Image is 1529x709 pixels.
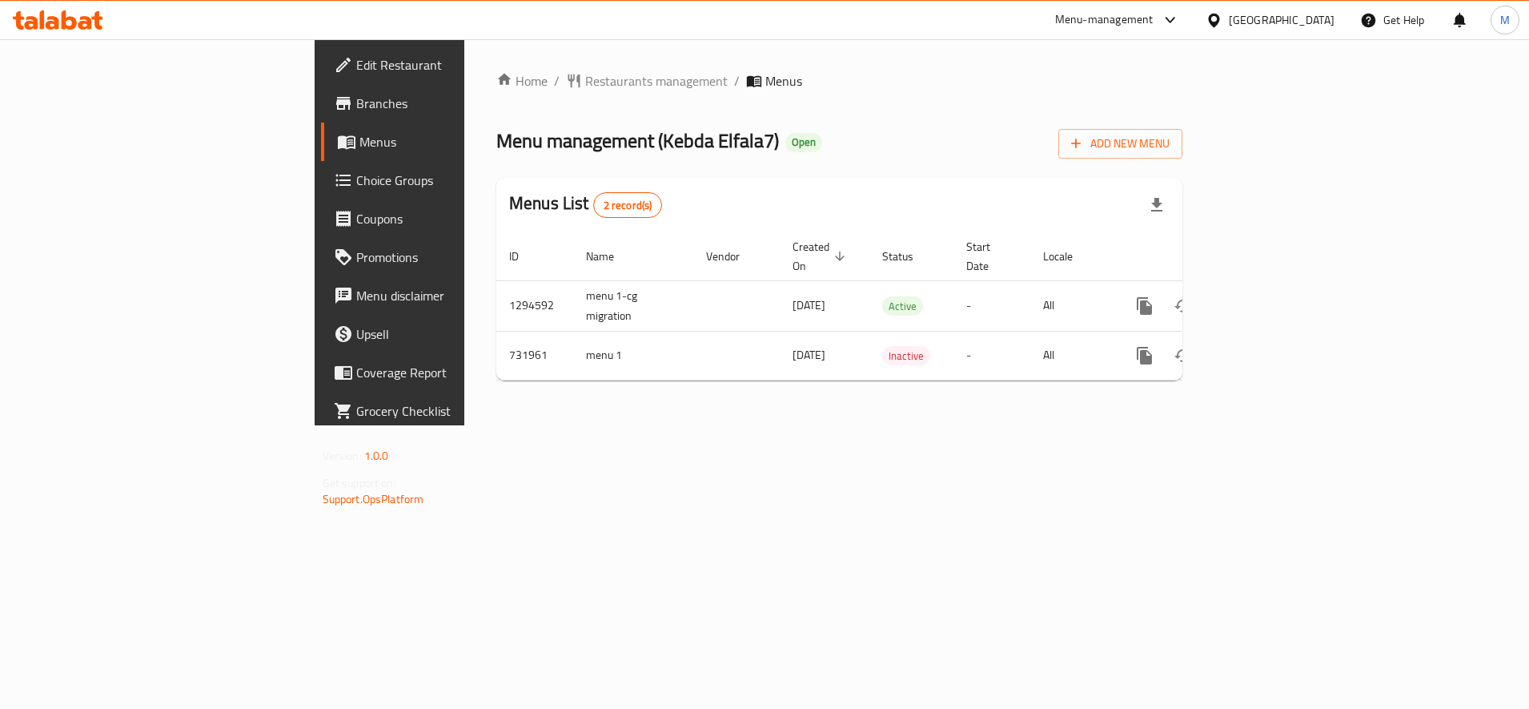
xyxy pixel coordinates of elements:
[1164,336,1202,375] button: Change Status
[509,191,662,218] h2: Menus List
[1164,287,1202,325] button: Change Status
[573,331,693,380] td: menu 1
[566,71,728,91] a: Restaurants management
[586,247,635,266] span: Name
[882,247,934,266] span: Status
[1055,10,1154,30] div: Menu-management
[593,192,663,218] div: Total records count
[1113,232,1292,281] th: Actions
[356,209,557,228] span: Coupons
[321,84,570,123] a: Branches
[356,286,557,305] span: Menu disclaimer
[1030,280,1113,331] td: All
[785,135,822,149] span: Open
[356,401,557,421] span: Grocery Checklist
[585,71,728,91] span: Restaurants management
[356,324,557,344] span: Upsell
[1071,134,1170,154] span: Add New Menu
[321,123,570,161] a: Menus
[321,392,570,430] a: Grocery Checklist
[359,132,557,151] span: Menus
[734,71,740,91] li: /
[321,46,570,84] a: Edit Restaurant
[496,71,1182,91] nav: breadcrumb
[1138,186,1176,224] div: Export file
[509,247,540,266] span: ID
[793,295,825,316] span: [DATE]
[785,133,822,152] div: Open
[321,276,570,315] a: Menu disclaimer
[496,123,779,159] span: Menu management ( Kebda Elfala7 )
[356,94,557,113] span: Branches
[573,280,693,331] td: menu 1-cg migration
[356,363,557,382] span: Coverage Report
[594,198,662,213] span: 2 record(s)
[356,171,557,190] span: Choice Groups
[1030,331,1113,380] td: All
[966,237,1011,276] span: Start Date
[1126,336,1164,375] button: more
[356,55,557,75] span: Edit Restaurant
[321,353,570,392] a: Coverage Report
[356,248,557,267] span: Promotions
[323,445,362,466] span: Version:
[882,296,923,316] div: Active
[321,238,570,276] a: Promotions
[323,473,396,493] span: Get support on:
[765,71,802,91] span: Menus
[496,232,1292,381] table: enhanced table
[882,297,923,316] span: Active
[1126,287,1164,325] button: more
[321,315,570,353] a: Upsell
[1058,129,1182,159] button: Add New Menu
[1500,11,1510,29] span: M
[706,247,760,266] span: Vendor
[323,489,424,510] a: Support.OpsPlatform
[321,199,570,238] a: Coupons
[953,280,1030,331] td: -
[953,331,1030,380] td: -
[882,347,930,365] span: Inactive
[321,161,570,199] a: Choice Groups
[793,237,850,276] span: Created On
[364,445,389,466] span: 1.0.0
[1043,247,1094,266] span: Locale
[882,346,930,365] div: Inactive
[1229,11,1334,29] div: [GEOGRAPHIC_DATA]
[793,344,825,365] span: [DATE]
